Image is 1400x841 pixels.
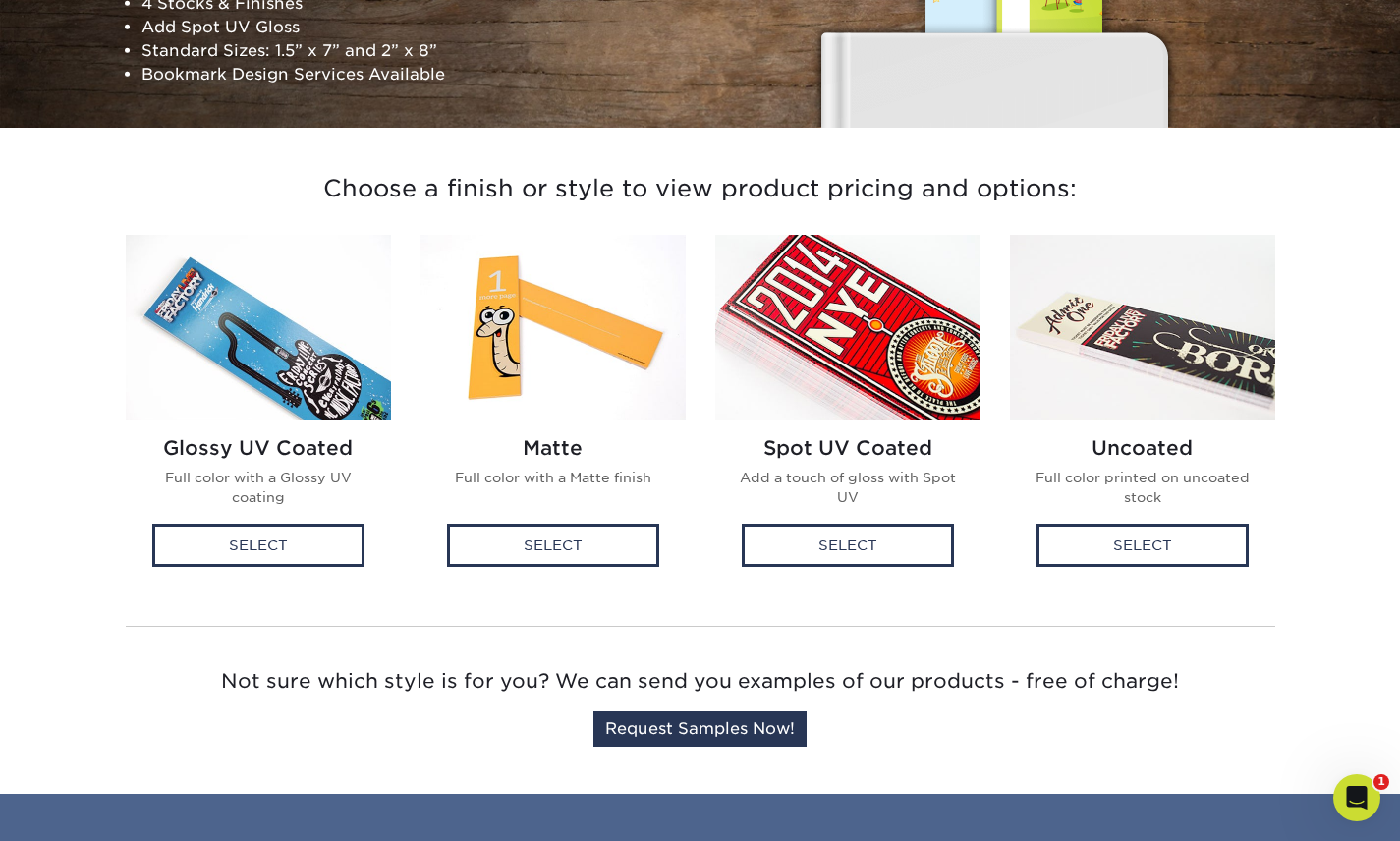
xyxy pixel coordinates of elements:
img: Spot UV Coated Bookmarks [715,235,980,420]
li: Add Spot UV Gloss [141,15,686,38]
img: Matte Bookmarks [420,235,686,420]
li: Bookmark Design Services Available [141,62,686,85]
div: Select [742,524,954,567]
h3: Choose a finish or style to view product pricing and options: [126,151,1275,227]
a: Glossy UV Coated Bookmarks Glossy UV Coated Full color with a Glossy UV coating Select [126,235,391,587]
h2: Matte [436,436,670,460]
div: Select [447,524,659,567]
p: Add a touch of gloss with Spot UV [731,468,965,508]
a: Request Samples Now! [593,711,807,747]
h2: Uncoated [1026,436,1260,460]
p: Full color with a Glossy UV coating [141,468,375,508]
img: Glossy UV Coated Bookmarks [126,235,391,420]
iframe: Google Customer Reviews [5,781,167,834]
p: Not sure which style is for you? We can send you examples of our products - free of charge! [126,666,1275,696]
p: Full color with a Matte finish [436,468,670,487]
a: Spot UV Coated Bookmarks Spot UV Coated Add a touch of gloss with Spot UV Select [715,235,980,587]
h2: Glossy UV Coated [141,436,375,460]
div: Select [152,524,364,567]
div: Select [1036,524,1249,567]
img: Uncoated Bookmarks [1010,235,1275,420]
a: Matte Bookmarks Matte Full color with a Matte finish Select [420,235,686,587]
a: Uncoated Bookmarks Uncoated Full color printed on uncoated stock Select [1010,235,1275,587]
li: Standard Sizes: 1.5” x 7” and 2” x 8” [141,38,686,62]
iframe: Intercom live chat [1333,774,1380,821]
span: 1 [1373,774,1389,790]
p: Full color printed on uncoated stock [1026,468,1260,508]
h2: Spot UV Coated [731,436,965,460]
